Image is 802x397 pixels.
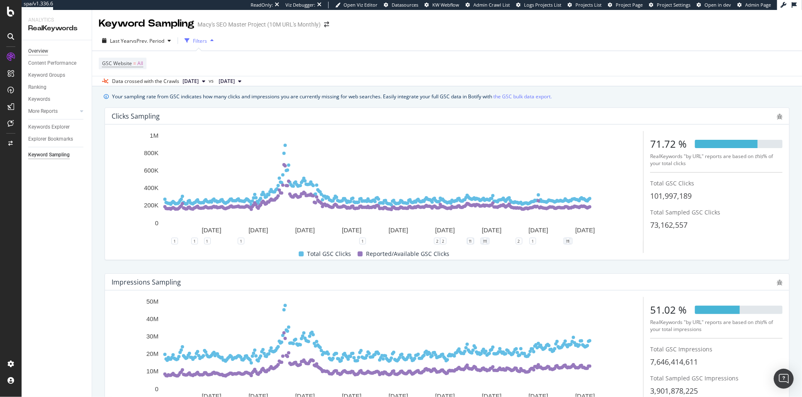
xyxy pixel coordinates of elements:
[28,71,65,80] div: Keyword Groups
[697,2,731,8] a: Open in dev
[524,2,561,8] span: Logs Projects List
[209,77,215,85] span: vs
[28,17,85,24] div: Analytics
[650,153,782,167] div: RealKeywords "by URL" reports are based on % of your total clicks
[516,2,561,8] a: Logs Projects List
[28,47,48,56] div: Overview
[202,227,221,234] text: [DATE]
[193,37,207,44] div: Filters
[28,123,70,132] div: Keywords Explorer
[28,83,46,92] div: Ranking
[28,47,86,56] a: Overview
[737,2,771,8] a: Admin Page
[183,78,199,85] span: 2025 Aug. 7th
[384,2,418,8] a: Datasources
[144,167,158,174] text: 600K
[146,368,158,375] text: 10M
[482,227,502,234] text: [DATE]
[132,37,164,44] span: vs Prev. Period
[112,131,643,241] svg: A chart.
[616,2,643,8] span: Project Page
[493,92,552,101] a: the GSC bulk data export.
[657,2,690,8] span: Project Settings
[650,374,739,382] span: Total Sampled GSC Impressions
[482,238,488,244] div: 1
[575,227,595,234] text: [DATE]
[99,34,174,47] button: Last YearvsPrev. Period
[432,2,459,8] span: KW Webflow
[28,71,86,80] a: Keyword Groups
[249,227,268,234] text: [DATE]
[324,22,329,27] div: arrow-right-arrow-left
[104,92,790,101] div: info banner
[392,2,418,8] span: Datasources
[777,280,782,285] div: bug
[650,319,782,333] div: RealKeywords "by URL" reports are based on % of your total impressions
[28,151,86,159] a: Keyword Sampling
[575,2,602,8] span: Projects List
[344,2,378,8] span: Open Viz Editor
[144,149,158,156] text: 800K
[150,132,158,139] text: 1M
[468,238,474,244] div: 1
[146,298,158,305] text: 50M
[28,59,76,68] div: Content Performance
[307,249,351,259] span: Total GSC Clicks
[28,95,86,104] a: Keywords
[516,238,522,244] div: 2
[650,357,698,367] span: 7,646,414,611
[155,219,158,227] text: 0
[171,238,178,244] div: 1
[650,386,698,396] span: 3,901,878,225
[650,179,694,187] span: Total GSC Clicks
[146,351,158,358] text: 20M
[215,76,245,86] button: [DATE]
[155,385,158,392] text: 0
[251,2,273,8] div: ReadOnly:
[110,37,132,44] span: Last Year
[133,60,136,67] span: =
[650,303,687,317] div: 51.02 %
[650,345,712,353] span: Total GSC Impressions
[28,151,70,159] div: Keyword Sampling
[112,92,552,101] div: Your sampling rate from GSC indicates how many clicks and impressions you are currently missing f...
[112,78,179,85] div: Data crossed with the Crawls
[285,2,315,8] div: Viz Debugger:
[650,208,720,216] span: Total Sampled GSC Clicks
[563,238,570,244] div: 1
[566,238,573,244] div: 1
[146,333,158,340] text: 30M
[649,2,690,8] a: Project Settings
[467,238,473,244] div: 1
[608,2,643,8] a: Project Page
[28,135,73,144] div: Explorer Bookmarks
[650,137,687,151] div: 71.72 %
[102,60,132,67] span: GSC Website
[28,107,78,116] a: More Reports
[529,227,548,234] text: [DATE]
[197,20,321,29] div: Macy's SEO Master Project (10M URL's Monthly)
[473,2,510,8] span: Admin Crawl List
[434,238,441,244] div: 2
[112,112,160,120] div: Clicks Sampling
[342,227,361,234] text: [DATE]
[389,227,408,234] text: [DATE]
[28,24,85,33] div: RealKeywords
[191,238,198,244] div: 1
[28,123,86,132] a: Keywords Explorer
[144,202,158,209] text: 200K
[650,220,687,230] span: 73,162,557
[146,315,158,322] text: 40M
[466,2,510,8] a: Admin Crawl List
[774,369,794,389] div: Open Intercom Messenger
[755,319,763,326] i: this
[366,249,449,259] span: Reported/Available GSC Clicks
[777,114,782,119] div: bug
[529,238,536,244] div: 1
[704,2,731,8] span: Open in dev
[295,227,315,234] text: [DATE]
[28,107,58,116] div: More Reports
[219,78,235,85] span: 2024 Aug. 10th
[181,34,217,47] button: Filters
